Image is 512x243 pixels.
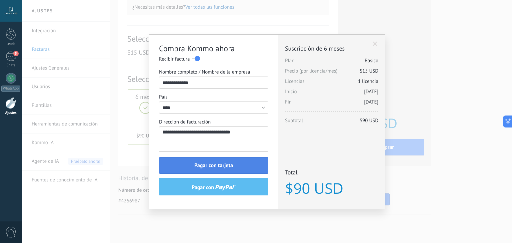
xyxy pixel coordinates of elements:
span: Recibir factura [159,56,190,62]
h2: Compra Kommo ahora [159,45,262,53]
span: Básico [365,58,378,64]
span: Pagar con tarjeta [194,163,233,168]
button: pagar con [159,178,268,195]
span: [DATE] [364,99,378,105]
span: pagar con [192,185,215,190]
span: [DATE] [364,89,378,95]
span: 5 [13,51,19,56]
span: Inicio [285,89,378,99]
div: WhatsApp [1,86,20,92]
label: Nombre completo / Nombre de la empresa [159,69,268,75]
span: $15 USD [360,68,378,74]
span: 1 licencia [358,78,378,85]
div: Leads [1,42,21,46]
span: Plan [285,58,378,68]
div: Ajustes [1,111,21,115]
span: Suscripción de 6 meses [285,45,378,52]
span: Subtotal [285,118,378,128]
label: País [159,94,268,100]
span: Fin [285,99,378,109]
span: Precio (por licencia/mes) [285,68,378,78]
span: Licencias [285,78,378,89]
span: $90 USD [360,118,378,124]
label: Dirección de facturación [159,119,268,125]
button: Pagar con tarjeta [159,157,268,174]
span: Total [285,168,378,178]
div: Chats [1,63,21,68]
span: $90 USD [285,181,378,195]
